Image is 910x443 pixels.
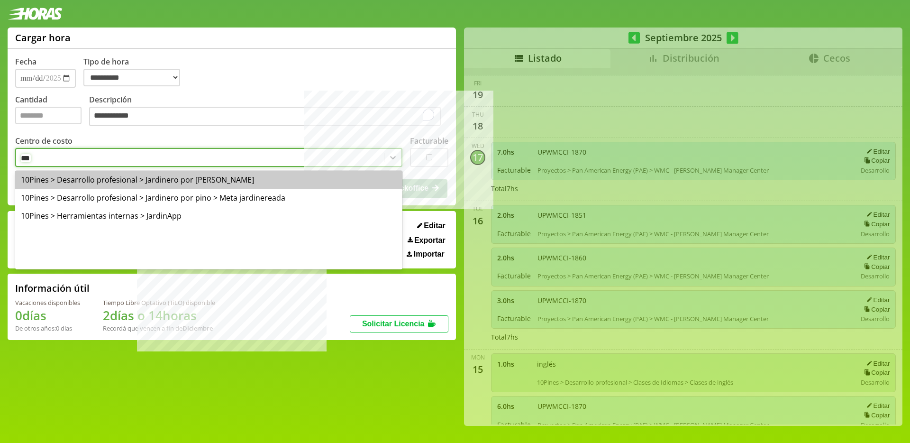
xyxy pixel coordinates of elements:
select: Tipo de hora [83,69,180,86]
div: 10Pines > Herramientas internas > JardinApp [15,207,402,225]
span: Exportar [414,236,446,245]
div: 10Pines > Desarrollo profesional > Jardinero por [PERSON_NAME] [15,171,402,189]
button: Exportar [405,236,448,245]
input: Cantidad [15,107,82,124]
label: Fecha [15,56,36,67]
h1: 0 días [15,307,80,324]
div: Tiempo Libre Optativo (TiLO) disponible [103,298,215,307]
label: Descripción [89,94,448,129]
div: Vacaciones disponibles [15,298,80,307]
button: Editar [414,221,448,231]
h1: 2 días o 14 horas [103,307,215,324]
span: Solicitar Licencia [362,320,425,328]
button: Solicitar Licencia [350,315,448,332]
textarea: To enrich screen reader interactions, please activate Accessibility in Grammarly extension settings [89,107,441,127]
h1: Cargar hora [15,31,71,44]
div: 10Pines > Desarrollo profesional > Jardinero por pino > Meta jardinereada [15,189,402,207]
img: logotipo [8,8,63,20]
b: Diciembre [182,324,213,332]
div: De otros años: 0 días [15,324,80,332]
label: Facturable [410,136,448,146]
h2: Información útil [15,282,90,295]
label: Cantidad [15,94,89,129]
label: Centro de costo [15,136,73,146]
span: Importar [414,250,445,258]
label: Tipo de hora [83,56,188,88]
div: Recordá que vencen a fin de [103,324,215,332]
span: Editar [424,221,445,230]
